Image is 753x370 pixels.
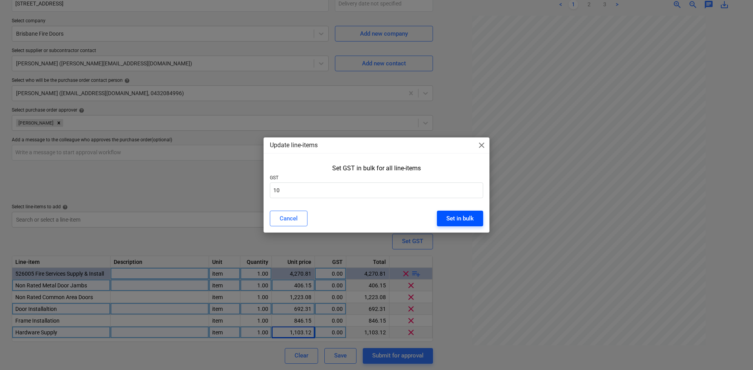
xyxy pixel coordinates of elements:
[270,211,307,226] button: Cancel
[270,175,483,183] p: GST
[477,141,486,150] span: close
[280,213,298,224] div: Cancel
[332,164,421,172] div: Set GST in bulk for all line-items
[270,141,318,150] p: Update line-items
[270,182,483,198] input: GST
[446,213,474,224] div: Set in bulk
[437,211,483,226] button: Set in bulk
[714,332,753,370] iframe: Chat Widget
